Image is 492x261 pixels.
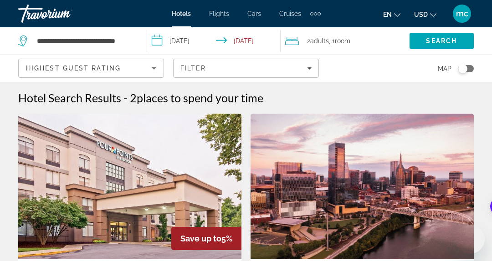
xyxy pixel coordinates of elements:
h1: Hotel Search Results [18,91,121,105]
a: Flights [209,10,229,17]
button: Change currency [414,8,436,21]
button: Change language [383,8,400,21]
span: en [383,11,392,18]
span: Save up to [180,234,221,243]
span: Room [335,37,350,45]
span: Map [438,62,451,75]
button: Filters [173,59,319,78]
span: Highest Guest Rating [26,65,121,72]
span: mc [456,9,468,18]
span: 2 [307,35,329,47]
span: Search [426,37,457,45]
button: Select check in and out date [147,27,281,55]
a: Travorium [18,2,109,25]
button: Search [410,33,474,49]
h2: 2 [130,91,263,105]
button: Travelers: 2 adults, 0 children [281,27,410,55]
span: Filter [180,65,206,72]
span: places to spend your time [137,91,263,105]
span: Adults [310,37,329,45]
a: Cruises [279,10,301,17]
img: Four Points by Sheraton Nashville Airport [18,114,241,259]
a: Hotels [172,10,191,17]
iframe: Button to launch messaging window [456,225,485,254]
span: , 1 [329,35,350,47]
img: Four Seasons Nashville [251,114,474,259]
input: Search hotel destination [36,34,133,48]
div: 5% [171,227,241,250]
button: Extra navigation items [310,6,321,21]
span: - [123,91,128,105]
span: USD [414,11,428,18]
button: Toggle map [451,65,474,73]
button: User Menu [450,4,474,23]
mat-select: Sort by [26,63,156,74]
a: Cars [247,10,261,17]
